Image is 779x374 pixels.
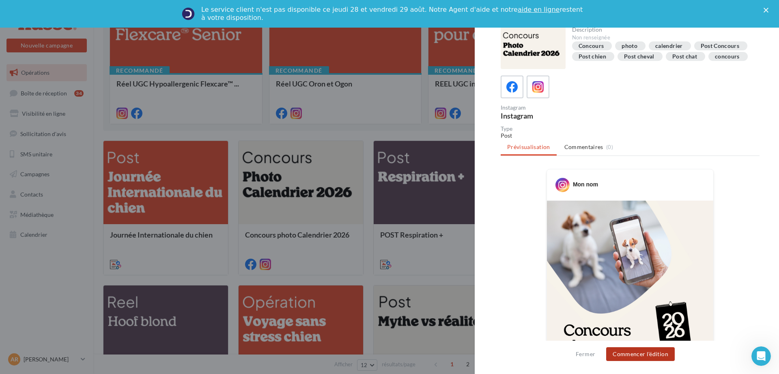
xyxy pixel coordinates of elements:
[672,54,697,60] div: Post chat
[622,43,637,49] div: photo
[655,43,683,49] div: calendrier
[501,112,627,119] div: Instagram
[579,43,604,49] div: Concours
[572,27,753,32] div: Description
[501,105,627,110] div: Instagram
[501,126,760,132] div: Type
[606,347,675,361] button: Commencer l'édition
[751,346,771,366] iframe: Intercom live chat
[182,7,195,20] img: Profile image for Service-Client
[606,144,613,150] span: (0)
[624,54,654,60] div: Post cheval
[201,6,584,22] div: Le service client n'est pas disponible ce jeudi 28 et vendredi 29 août. Notre Agent d'aide et not...
[518,6,560,13] a: aide en ligne
[564,143,603,151] span: Commentaires
[501,132,760,140] div: Post
[715,54,740,60] div: concours
[579,54,607,60] div: Post chien
[572,349,598,359] button: Fermer
[764,7,772,12] div: Fermer
[572,34,753,41] div: Non renseignée
[573,180,598,188] div: Mon nom
[701,43,740,49] div: Post Concours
